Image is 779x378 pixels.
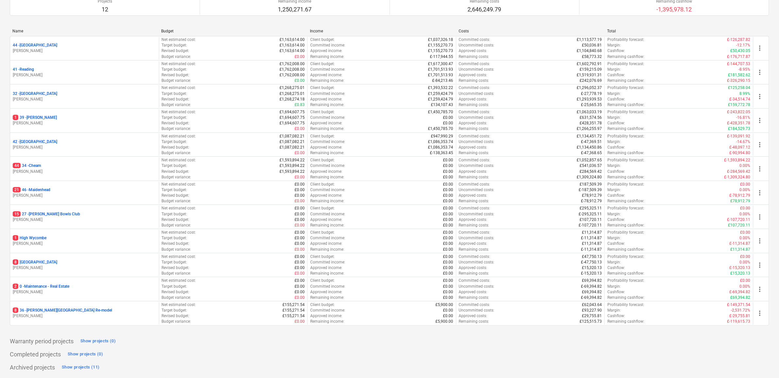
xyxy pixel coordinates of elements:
[428,85,453,91] p: £1,393,532.22
[13,163,21,168] span: 44
[295,206,305,211] p: £0.00
[13,187,156,198] div: 2146 -Maidenhead[PERSON_NAME]
[13,67,34,72] p: 41 - Reading
[428,91,453,97] p: £1,259,424.79
[13,265,156,271] p: [PERSON_NAME]
[428,139,453,145] p: £1,086,353.74
[13,235,46,241] p: High Wycombe
[428,61,453,67] p: £1,617,300.47
[730,193,751,198] p: £-78,912.79
[459,157,490,163] p: Committed costs :
[459,78,489,83] p: Remaining costs :
[162,182,196,187] p: Net estimated cost :
[443,198,453,204] p: £0.00
[727,109,751,115] p: £-243,822.05
[13,115,57,120] p: 39 - [PERSON_NAME]
[459,163,495,169] p: Uncommitted costs :
[295,182,305,187] p: £0.00
[13,211,80,217] p: 27 - [PERSON_NAME] Bowls Club
[80,337,116,345] div: Show projects (0)
[580,169,602,174] p: £284,569.42
[459,109,490,115] p: Committed costs :
[428,126,453,132] p: £1,450,785.70
[310,102,344,108] p: Remaining income :
[443,193,453,198] p: £0.00
[310,67,345,72] p: Committed income :
[428,109,453,115] p: £1,450,785.70
[577,85,602,91] p: £1,296,052.37
[607,37,644,43] p: Profitability forecast :
[279,72,305,78] p: £1,762,008.00
[310,145,342,150] p: Approved income :
[295,54,305,60] p: £0.00
[279,145,305,150] p: £1,087,082.21
[724,157,751,163] p: £-1,593,894.22
[443,187,453,193] p: £0.00
[295,187,305,193] p: £0.00
[607,182,644,187] p: Profitability forecast :
[13,91,156,102] div: 32 -[GEOGRAPHIC_DATA][PERSON_NAME]
[459,193,487,198] p: Approved costs :
[731,198,751,204] p: £78,912.79
[582,43,602,48] p: £50,036.81
[13,187,50,193] p: 46 - Maidenhead
[13,43,156,54] div: 44 -[GEOGRAPHIC_DATA][PERSON_NAME]
[737,115,751,120] p: -16.81%
[310,85,335,91] p: Client budget :
[310,120,342,126] p: Approved income :
[577,37,602,43] p: £1,113,577.19
[737,139,751,145] p: -14.67%
[279,157,305,163] p: £1,593,894.22
[431,134,453,139] p: £947,990.29
[581,102,602,108] p: £-25,665.35
[278,6,312,13] p: 1,250,271.67
[310,43,345,48] p: Committed income :
[607,187,621,193] p: Margin :
[607,109,644,115] p: Profitability forecast :
[310,150,344,156] p: Remaining income :
[295,150,305,156] p: £0.00
[279,163,305,169] p: £1,593,894.22
[756,117,764,124] span: more_vert
[756,237,764,245] span: more_vert
[459,115,495,120] p: Uncommitted costs :
[756,261,764,269] span: more_vert
[13,284,156,295] div: 20 -Maintenance - Real Estate[PERSON_NAME]
[279,120,305,126] p: £1,694,607.75
[428,37,453,43] p: £1,037,326.18
[607,29,751,33] div: Total
[607,85,644,91] p: Profitability forecast :
[13,120,156,126] p: [PERSON_NAME]
[162,48,190,54] p: Revised budget :
[98,6,112,13] p: 12
[730,145,751,150] p: £-48,097.12
[607,174,644,180] p: Remaining cashflow :
[727,54,751,60] p: £-176,717.87
[162,169,190,174] p: Revised budget :
[430,150,453,156] p: £-138,363.45
[443,120,453,126] p: £0.00
[310,115,345,120] p: Committed income :
[459,198,489,204] p: Remaining costs :
[727,78,751,83] p: £-326,290.15
[310,174,344,180] p: Remaining income :
[580,163,602,169] p: £541,036.57
[310,54,344,60] p: Remaining income :
[581,139,602,145] p: £-47,369.51
[607,97,625,102] p: Cashflow :
[468,6,501,13] p: 2,646,249.79
[13,235,156,246] div: 1High Wycombe[PERSON_NAME]
[310,169,342,174] p: Approved income :
[756,44,764,52] span: more_vert
[13,115,156,126] div: 139 -[PERSON_NAME][PERSON_NAME]
[13,284,69,289] p: 0 - Maintenance - Real Estate
[756,189,764,197] span: more_vert
[279,109,305,115] p: £1,694,607.75
[724,174,751,180] p: £-1,309,324.80
[581,198,602,204] p: £-78,912.79
[577,157,602,163] p: £1,052,857.65
[162,198,191,204] p: Budget variance :
[162,97,190,102] p: Revised budget :
[295,193,305,198] p: £0.00
[428,67,453,72] p: £1,701,513.93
